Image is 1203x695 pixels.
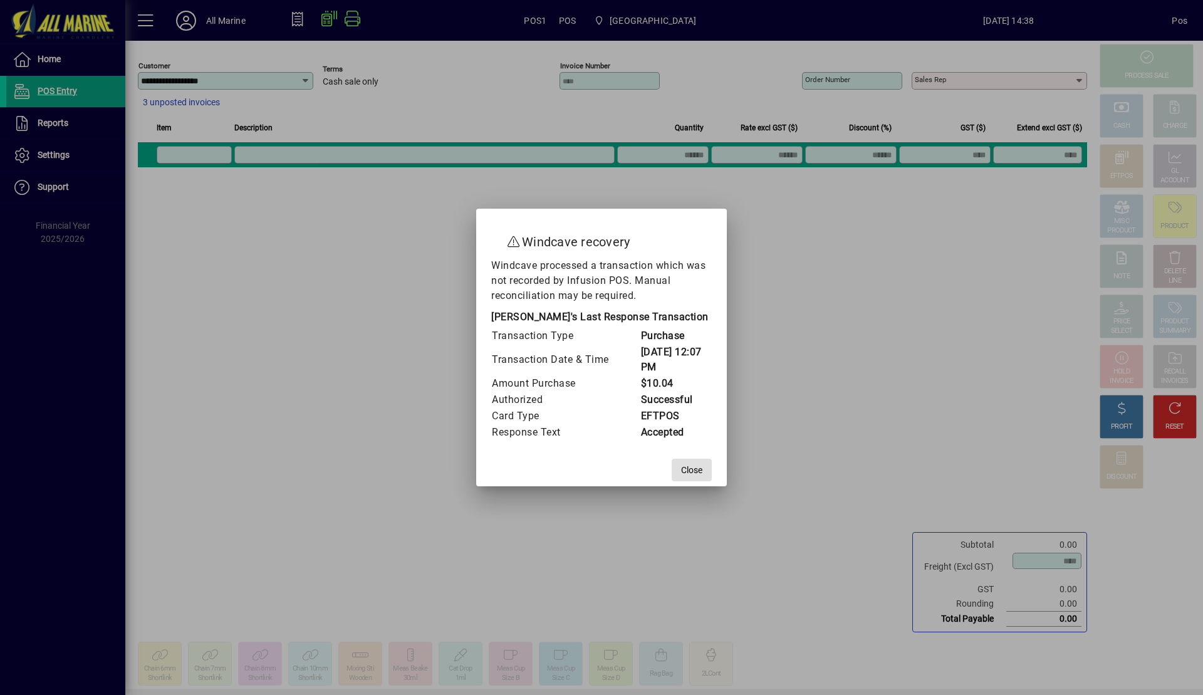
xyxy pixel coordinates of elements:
td: Response Text [491,424,640,441]
td: Transaction Date & Time [491,344,640,375]
span: Close [681,464,702,477]
td: Amount Purchase [491,375,640,392]
div: [PERSON_NAME]'s Last Response Transaction [491,310,712,328]
h2: Windcave recovery [491,221,712,258]
div: Windcave processed a transaction which was not recorded by Infusion POS. Manual reconciliation ma... [491,258,712,441]
td: [DATE] 12:07 PM [640,344,712,375]
td: Accepted [640,424,712,441]
td: Purchase [640,328,712,344]
button: Close [672,459,712,481]
td: Transaction Type [491,328,640,344]
td: $10.04 [640,375,712,392]
td: Card Type [491,408,640,424]
td: Authorized [491,392,640,408]
td: EFTPOS [640,408,712,424]
td: Successful [640,392,712,408]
